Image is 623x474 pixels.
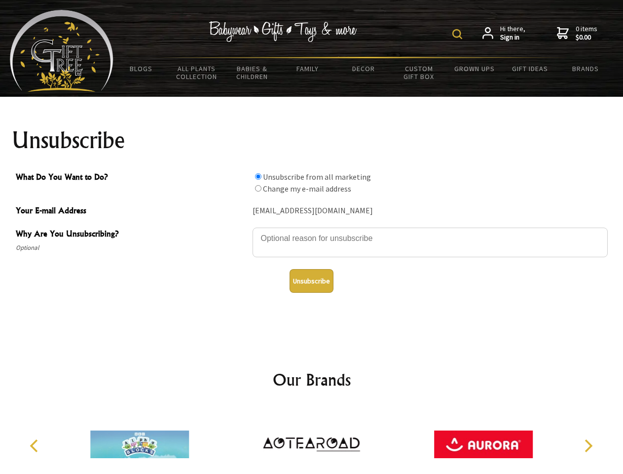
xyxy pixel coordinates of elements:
a: BLOGS [113,58,169,79]
button: Previous [25,435,46,457]
a: Custom Gift Box [391,58,447,87]
span: Your E-mail Address [16,204,248,219]
a: 0 items$0.00 [557,25,597,42]
label: Change my e-mail address [263,184,351,194]
img: Babyware - Gifts - Toys and more... [10,10,113,92]
button: Unsubscribe [290,269,333,293]
span: Optional [16,242,248,254]
span: Hi there, [500,25,525,42]
a: All Plants Collection [169,58,225,87]
a: Babies & Children [224,58,280,87]
label: Unsubscribe from all marketing [263,172,371,182]
button: Next [577,435,599,457]
h1: Unsubscribe [12,128,612,152]
span: 0 items [576,24,597,42]
a: Decor [335,58,391,79]
a: Grown Ups [446,58,502,79]
strong: Sign in [500,33,525,42]
strong: $0.00 [576,33,597,42]
span: Why Are You Unsubscribing? [16,228,248,242]
input: What Do You Want to Do? [255,185,261,192]
a: Family [280,58,336,79]
h2: Our Brands [20,368,604,392]
a: Brands [558,58,614,79]
a: Hi there,Sign in [482,25,525,42]
a: Gift Ideas [502,58,558,79]
img: Babywear - Gifts - Toys & more [209,21,357,42]
img: product search [452,29,462,39]
input: What Do You Want to Do? [255,173,261,180]
span: What Do You Want to Do? [16,171,248,185]
div: [EMAIL_ADDRESS][DOMAIN_NAME] [253,203,608,219]
textarea: Why Are You Unsubscribing? [253,228,608,257]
